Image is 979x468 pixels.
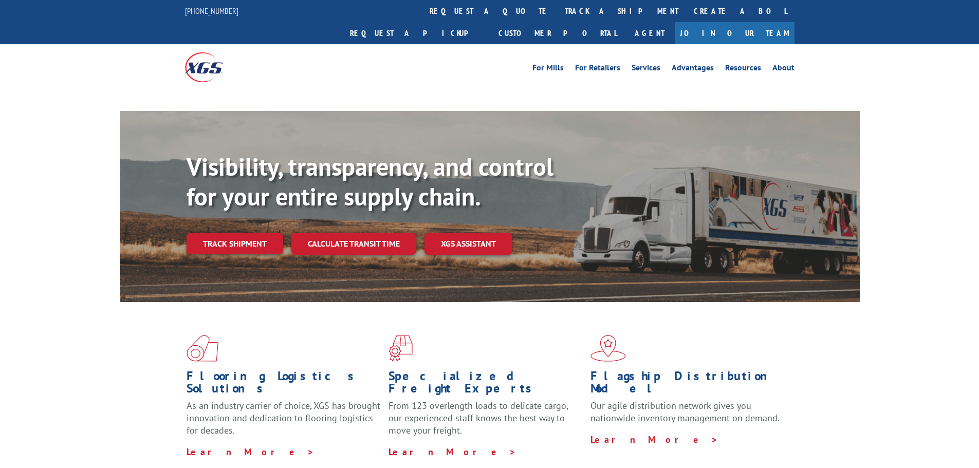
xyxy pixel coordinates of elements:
[291,233,416,255] a: Calculate transit time
[632,64,660,75] a: Services
[590,335,626,362] img: xgs-icon-flagship-distribution-model-red
[672,64,714,75] a: Advantages
[389,370,583,400] h1: Specialized Freight Experts
[424,233,512,255] a: XGS ASSISTANT
[575,64,620,75] a: For Retailers
[590,434,718,445] a: Learn More >
[624,22,675,44] a: Agent
[725,64,761,75] a: Resources
[187,370,381,400] h1: Flooring Logistics Solutions
[187,446,315,458] a: Learn More >
[590,400,780,424] span: Our agile distribution network gives you nationwide inventory management on demand.
[187,335,218,362] img: xgs-icon-total-supply-chain-intelligence-red
[491,22,624,44] a: Customer Portal
[342,22,491,44] a: Request a pickup
[187,233,283,254] a: Track shipment
[185,6,238,16] a: [PHONE_NUMBER]
[675,22,795,44] a: Join Our Team
[532,64,564,75] a: For Mills
[187,400,380,436] span: As an industry carrier of choice, XGS has brought innovation and dedication to flooring logistics...
[772,64,795,75] a: About
[389,400,583,445] p: From 123 overlength loads to delicate cargo, our experienced staff knows the best way to move you...
[590,370,785,400] h1: Flagship Distribution Model
[389,335,413,362] img: xgs-icon-focused-on-flooring-red
[389,446,516,458] a: Learn More >
[187,151,553,212] b: Visibility, transparency, and control for your entire supply chain.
